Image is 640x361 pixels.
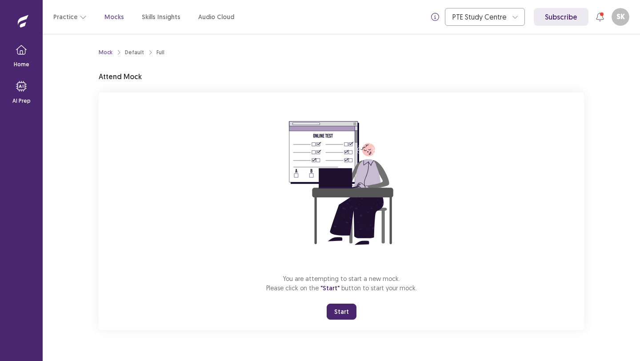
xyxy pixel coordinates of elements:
span: "Start" [320,284,340,292]
a: Subscribe [534,8,588,26]
p: Attend Mock [99,71,142,82]
button: Start [327,304,356,320]
p: You are attempting to start a new mock. Please click on the button to start your mock. [266,274,417,293]
button: Practice [53,9,87,25]
a: Mock [99,48,112,56]
div: Default [125,48,144,56]
a: Audio Cloud [198,12,234,22]
a: Skills Insights [142,12,180,22]
div: Full [156,48,164,56]
button: info [427,9,443,25]
nav: breadcrumb [99,48,164,56]
div: PTE Study Centre [452,8,508,25]
button: SK [612,8,629,26]
p: Home [14,60,29,68]
a: Mocks [104,12,124,22]
img: attend-mock [261,103,421,263]
p: AI Prep [12,97,31,105]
